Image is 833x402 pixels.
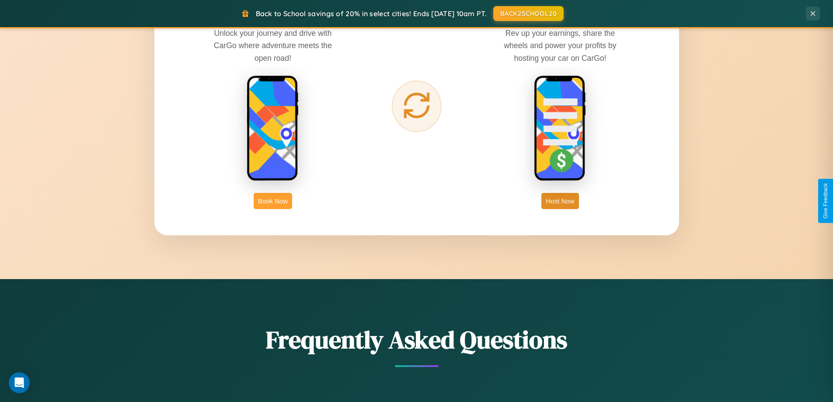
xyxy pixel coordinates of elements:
h2: Frequently Asked Questions [154,323,679,357]
div: Give Feedback [823,183,829,219]
p: Unlock your journey and drive with CarGo where adventure meets the open road! [207,27,338,64]
p: Rev up your earnings, share the wheels and power your profits by hosting your car on CarGo! [495,27,626,64]
button: BACK2SCHOOL20 [493,6,564,21]
div: Open Intercom Messenger [9,372,30,393]
span: Back to School savings of 20% in select cities! Ends [DATE] 10am PT. [256,9,487,18]
button: Book Now [254,193,292,209]
img: rent phone [247,75,299,182]
img: host phone [534,75,586,182]
button: Host Now [541,193,579,209]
